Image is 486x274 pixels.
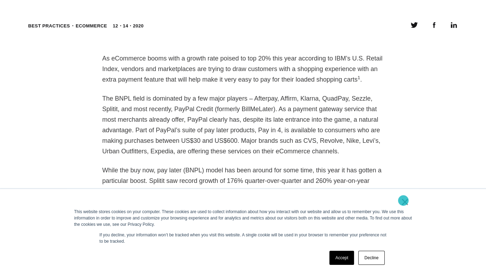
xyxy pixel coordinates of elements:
a: eCommerce [76,23,107,28]
time: 12・14・2020 [113,23,144,30]
a: Best practices [28,23,70,28]
p: If you decline, your information won’t be tracked when you visit this website. A single cookie wi... [100,232,387,244]
a: Accept [329,251,354,265]
p: As eCommerce booms with a growth rate poised to top 20% this year according to IBM’s U.S. Retail ... [102,53,384,85]
div: This website stores cookies on your computer. These cookies are used to collect information about... [74,209,412,228]
p: While the buy now, pay later (BNPL) model has been around for some time, this year it has gotten ... [102,165,384,207]
p: The BNPL field is dominated by a few major players – Afterpay, Affirm, Klarna, QuadPay, Sezzle, S... [102,93,384,157]
sup: 1 [358,75,360,80]
a: Decline [358,251,384,265]
a: × [401,199,409,205]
